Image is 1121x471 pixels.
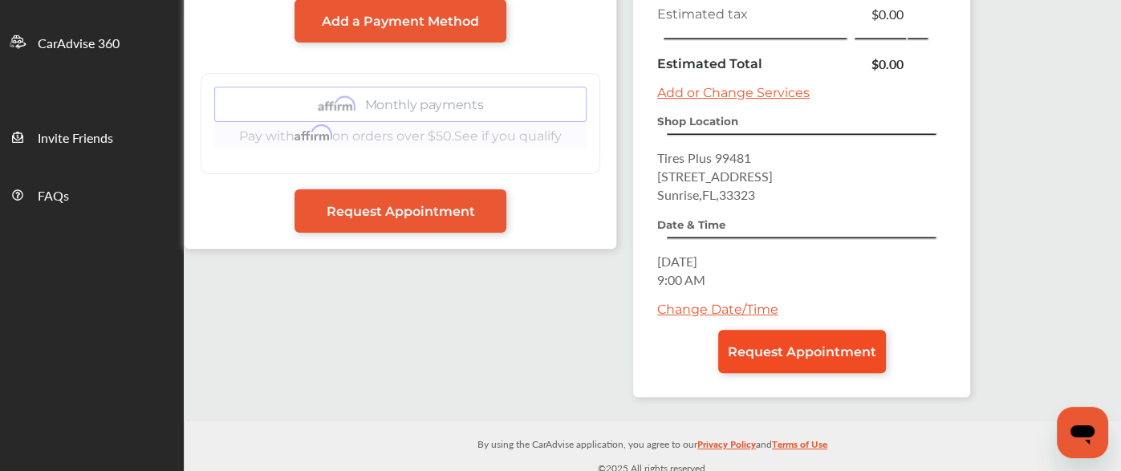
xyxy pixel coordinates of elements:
a: Add or Change Services [657,85,810,100]
a: Terms of Use [772,435,827,460]
iframe: Button to launch messaging window [1057,407,1108,458]
span: Invite Friends [38,128,113,149]
span: [STREET_ADDRESS] [657,167,773,185]
a: Change Date/Time [657,302,778,317]
span: CarAdvise 360 [38,34,120,55]
span: 9:00 AM [657,270,705,289]
strong: Date & Time [657,218,725,231]
a: Privacy Policy [697,435,756,460]
span: [DATE] [657,252,697,270]
td: $0.00 [854,51,908,77]
span: Request Appointment [327,204,475,219]
span: Sunrise , FL , 33323 [657,185,755,204]
a: Request Appointment [718,330,886,373]
strong: Shop Location [657,115,738,128]
td: Estimated Total [653,51,854,77]
span: Tires Plus 99481 [657,148,751,167]
p: By using the CarAdvise application, you agree to our and [184,435,1121,452]
span: Add a Payment Method [322,14,479,29]
a: Request Appointment [294,189,506,233]
td: $0.00 [854,1,908,27]
td: Estimated tax [653,1,854,27]
span: FAQs [38,186,69,207]
span: Request Appointment [728,344,876,359]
